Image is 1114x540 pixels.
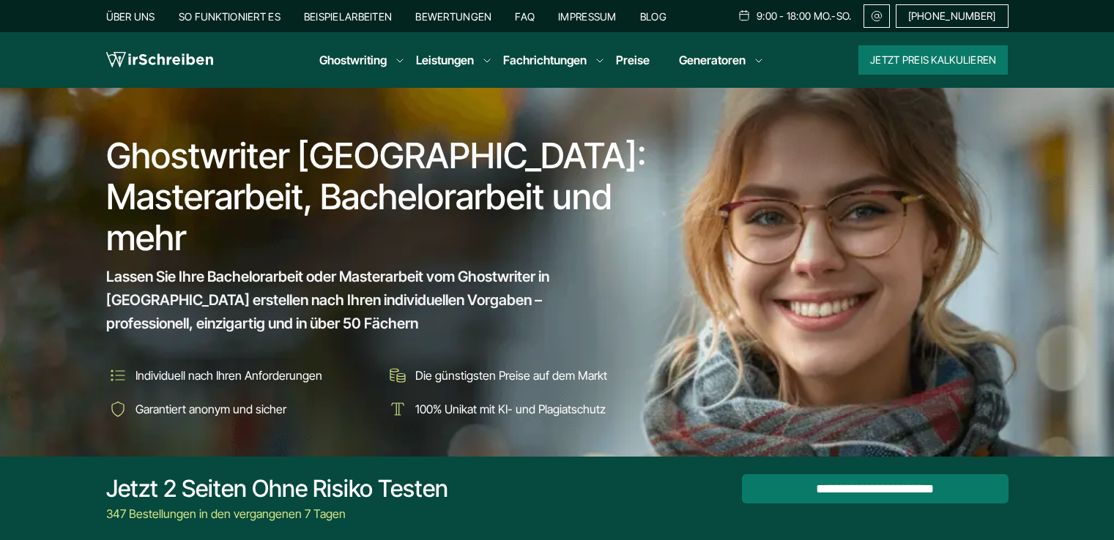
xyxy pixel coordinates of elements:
a: Blog [640,10,666,23]
li: Individuell nach Ihren Anforderungen [106,364,376,387]
span: Lassen Sie Ihre Bachelorarbeit oder Masterarbeit vom Ghostwriter in [GEOGRAPHIC_DATA] erstellen n... [106,265,629,335]
a: Impressum [558,10,617,23]
img: Die günstigsten Preise auf dem Markt [386,364,409,387]
img: Garantiert anonym und sicher [106,397,130,421]
a: Preise [616,53,650,67]
li: Garantiert anonym und sicher [106,397,376,421]
li: 100% Unikat mit KI- und Plagiatschutz [386,397,656,421]
img: logo wirschreiben [106,49,213,71]
a: [PHONE_NUMBER] [896,4,1009,28]
span: 9:00 - 18:00 Mo.-So. [757,10,852,22]
a: Leistungen [416,51,474,69]
a: Bewertungen [415,10,491,23]
a: Fachrichtungen [503,51,587,69]
a: FAQ [515,10,535,23]
a: Ghostwriting [319,51,387,69]
span: [PHONE_NUMBER] [908,10,996,22]
a: Generatoren [679,51,746,69]
a: Beispielarbeiten [304,10,392,23]
a: Über uns [106,10,155,23]
img: Individuell nach Ihren Anforderungen [106,364,130,387]
img: 100% Unikat mit KI- und Plagiatschutz [386,397,409,421]
div: 347 Bestellungen in den vergangenen 7 Tagen [106,505,448,522]
h1: Ghostwriter [GEOGRAPHIC_DATA]: Masterarbeit, Bachelorarbeit und mehr [106,135,657,258]
div: Jetzt 2 Seiten ohne Risiko testen [106,474,448,503]
img: Schedule [738,10,751,21]
a: So funktioniert es [179,10,281,23]
img: Email [870,10,883,22]
li: Die günstigsten Preise auf dem Markt [386,364,656,387]
button: Jetzt Preis kalkulieren [858,45,1008,75]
